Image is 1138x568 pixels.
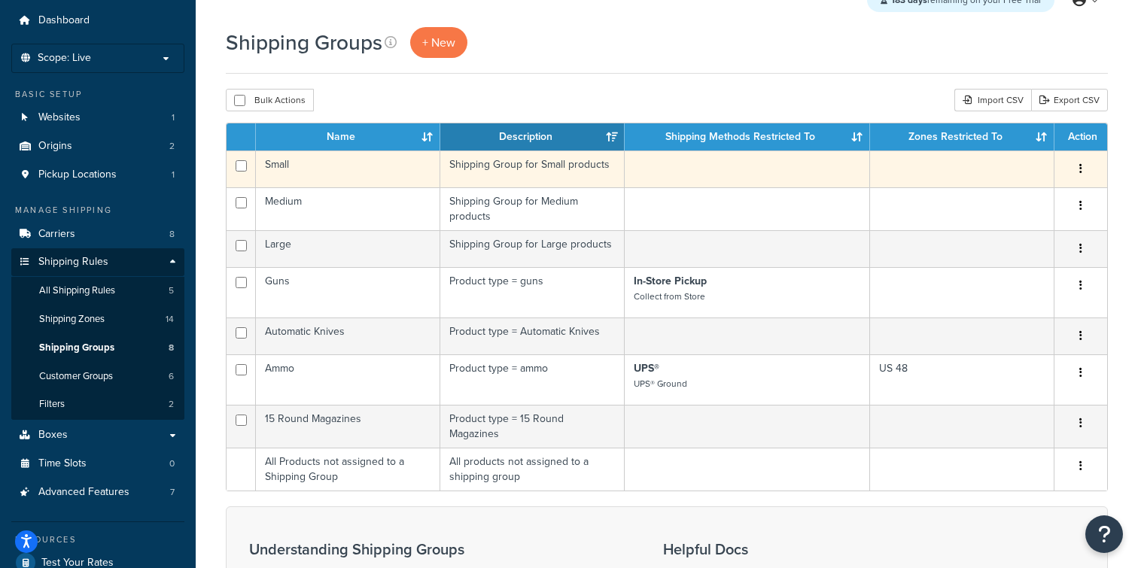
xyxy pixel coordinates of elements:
[38,52,91,65] span: Scope: Live
[11,305,184,333] li: Shipping Zones
[11,305,184,333] a: Shipping Zones 14
[422,34,455,51] span: + New
[11,104,184,132] li: Websites
[39,370,113,383] span: Customer Groups
[11,248,184,420] li: Shipping Rules
[634,273,707,289] strong: In-Store Pickup
[166,313,174,326] span: 14
[39,342,114,354] span: Shipping Groups
[11,533,184,546] div: Resources
[11,277,184,305] a: All Shipping Rules 5
[169,370,174,383] span: 6
[1085,515,1123,553] button: Open Resource Center
[11,478,184,506] li: Advanced Features
[256,230,440,267] td: Large
[440,448,625,491] td: All products not assigned to a shipping group
[256,354,440,405] td: Ammo
[11,334,184,362] a: Shipping Groups 8
[256,267,440,317] td: Guns
[440,123,625,150] th: Description: activate to sort column ascending
[11,220,184,248] a: Carriers 8
[38,457,87,470] span: Time Slots
[39,284,115,297] span: All Shipping Rules
[440,267,625,317] td: Product type = guns
[11,478,184,506] a: Advanced Features 7
[634,377,687,390] small: UPS® Ground
[11,277,184,305] li: All Shipping Rules
[11,334,184,362] li: Shipping Groups
[38,111,81,124] span: Websites
[256,123,440,150] th: Name: activate to sort column ascending
[11,220,184,248] li: Carriers
[11,132,184,160] a: Origins 2
[440,354,625,405] td: Product type = ammo
[11,363,184,390] li: Customer Groups
[11,104,184,132] a: Websites 1
[634,290,705,303] small: Collect from Store
[11,161,184,189] li: Pickup Locations
[170,486,175,499] span: 7
[11,390,184,418] li: Filters
[226,89,314,111] button: Bulk Actions
[11,248,184,276] a: Shipping Rules
[38,169,117,181] span: Pickup Locations
[11,450,184,478] li: Time Slots
[38,140,72,153] span: Origins
[38,256,108,269] span: Shipping Rules
[38,228,75,241] span: Carriers
[11,132,184,160] li: Origins
[169,228,175,241] span: 8
[256,317,440,354] td: Automatic Knives
[169,140,175,153] span: 2
[256,405,440,448] td: 15 Round Magazines
[226,28,382,57] h1: Shipping Groups
[172,169,175,181] span: 1
[410,27,467,58] a: + New
[38,14,90,27] span: Dashboard
[11,204,184,217] div: Manage Shipping
[1054,123,1107,150] th: Action
[954,89,1031,111] div: Import CSV
[169,457,175,470] span: 0
[39,313,105,326] span: Shipping Zones
[11,161,184,189] a: Pickup Locations 1
[440,230,625,267] td: Shipping Group for Large products
[11,421,184,449] a: Boxes
[11,363,184,390] a: Customer Groups 6
[38,486,129,499] span: Advanced Features
[169,284,174,297] span: 5
[634,360,659,376] strong: UPS®
[249,541,625,557] h3: Understanding Shipping Groups
[38,429,68,442] span: Boxes
[440,317,625,354] td: Product type = Automatic Knives
[39,398,65,411] span: Filters
[256,448,440,491] td: All Products not assigned to a Shipping Group
[256,150,440,187] td: Small
[625,123,870,150] th: Shipping Methods Restricted To: activate to sort column ascending
[11,7,184,35] a: Dashboard
[663,541,1006,557] h3: Helpful Docs
[11,450,184,478] a: Time Slots 0
[172,111,175,124] span: 1
[11,88,184,101] div: Basic Setup
[870,354,1054,405] td: US 48
[256,187,440,230] td: Medium
[169,398,174,411] span: 2
[440,187,625,230] td: Shipping Group for Medium products
[169,342,174,354] span: 8
[440,150,625,187] td: Shipping Group for Small products
[440,405,625,448] td: Product type = 15 Round Magazines
[11,390,184,418] a: Filters 2
[1031,89,1108,111] a: Export CSV
[870,123,1054,150] th: Zones Restricted To: activate to sort column ascending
